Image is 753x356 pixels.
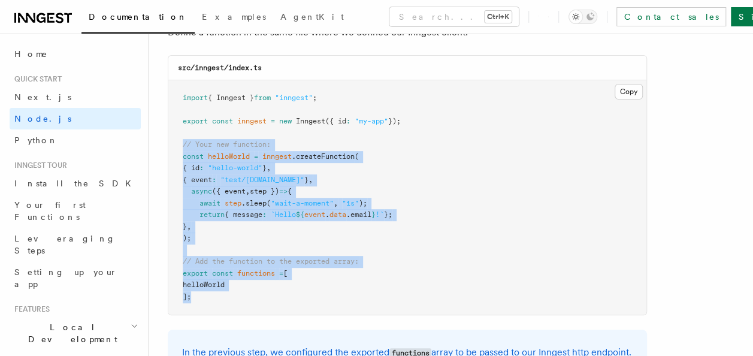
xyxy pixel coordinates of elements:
[10,261,141,295] a: Setting up your app
[279,269,283,277] span: =
[183,292,191,301] span: ];
[262,152,292,161] span: inngest
[389,7,519,26] button: Search...Ctrl+K
[296,210,304,219] span: ${
[346,210,371,219] span: .email
[568,10,597,24] button: Toggle dark mode
[246,187,250,195] span: ,
[212,176,216,184] span: :
[212,187,246,195] span: ({ event
[199,199,220,207] span: await
[212,269,233,277] span: const
[199,210,225,219] span: return
[309,176,313,184] span: ,
[212,117,233,125] span: const
[288,187,292,195] span: {
[271,210,296,219] span: `Hello
[191,187,212,195] span: async
[376,210,384,219] span: !`
[359,199,367,207] span: );
[254,93,271,102] span: from
[183,140,271,149] span: // Your new function:
[283,269,288,277] span: [
[267,164,271,172] span: ,
[280,12,344,22] span: AgentKit
[10,173,141,194] a: Install the SDK
[237,117,267,125] span: inngest
[14,179,138,188] span: Install the SDK
[183,257,359,266] span: // Add the function to the exported array:
[195,4,273,32] a: Examples
[225,210,262,219] span: { message
[14,267,117,289] span: Setting up your app
[183,93,208,102] span: import
[296,117,325,125] span: Inngest
[10,321,131,345] span: Local Development
[237,269,275,277] span: functions
[14,135,58,145] span: Python
[89,12,188,22] span: Documentation
[355,117,388,125] span: "my-app"
[241,199,267,207] span: .sleep
[183,234,191,242] span: );
[304,210,325,219] span: event
[292,152,355,161] span: .createFunction
[271,199,334,207] span: "wait-a-moment"
[267,199,271,207] span: (
[329,210,346,219] span: data
[355,152,359,161] span: (
[208,93,254,102] span: { Inngest }
[81,4,195,34] a: Documentation
[10,129,141,151] a: Python
[183,280,225,289] span: helloWorld
[254,152,258,161] span: =
[183,164,199,172] span: { id
[279,187,288,195] span: =>
[342,199,359,207] span: "1s"
[371,210,376,219] span: }
[10,74,62,84] span: Quick start
[325,117,346,125] span: ({ id
[10,304,50,314] span: Features
[273,4,351,32] a: AgentKit
[199,164,204,172] span: :
[262,164,267,172] span: }
[10,194,141,228] a: Your first Functions
[10,316,141,350] button: Local Development
[616,7,726,26] a: Contact sales
[10,108,141,129] a: Node.js
[178,64,262,72] code: src/inngest/index.ts
[279,117,292,125] span: new
[313,93,317,102] span: ;
[183,269,208,277] span: export
[14,200,86,222] span: Your first Functions
[14,92,71,102] span: Next.js
[225,199,241,207] span: step
[271,117,275,125] span: =
[183,222,187,231] span: }
[485,11,512,23] kbd: Ctrl+K
[14,114,71,123] span: Node.js
[10,228,141,261] a: Leveraging Steps
[388,117,401,125] span: });
[14,234,116,255] span: Leveraging Steps
[220,176,304,184] span: "test/[DOMAIN_NAME]"
[10,161,67,170] span: Inngest tour
[208,152,250,161] span: helloWorld
[187,222,191,231] span: ,
[10,43,141,65] a: Home
[183,117,208,125] span: export
[325,210,329,219] span: .
[202,12,266,22] span: Examples
[304,176,309,184] span: }
[183,176,212,184] span: { event
[384,210,392,219] span: };
[275,93,313,102] span: "inngest"
[262,210,267,219] span: :
[183,152,204,161] span: const
[10,86,141,108] a: Next.js
[250,187,279,195] span: step })
[334,199,338,207] span: ,
[14,48,48,60] span: Home
[208,164,262,172] span: "hello-world"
